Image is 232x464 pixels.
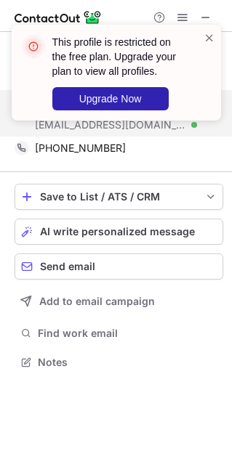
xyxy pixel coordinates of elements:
button: Upgrade Now [52,87,169,110]
img: error [22,35,45,58]
span: AI write personalized message [40,226,195,237]
span: Upgrade Now [79,93,142,105]
button: AI write personalized message [15,219,223,245]
header: This profile is restricted on the free plan. Upgrade your plan to view all profiles. [52,35,186,78]
img: ContactOut v5.3.10 [15,9,102,26]
button: Notes [15,352,223,373]
button: Send email [15,253,223,280]
span: Add to email campaign [39,296,155,307]
span: Send email [40,261,95,272]
button: save-profile-one-click [15,184,223,210]
span: Notes [38,356,217,369]
button: Find work email [15,323,223,343]
span: Find work email [38,327,217,340]
div: Save to List / ATS / CRM [40,191,198,203]
button: Add to email campaign [15,288,223,314]
span: [PHONE_NUMBER] [35,142,126,155]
